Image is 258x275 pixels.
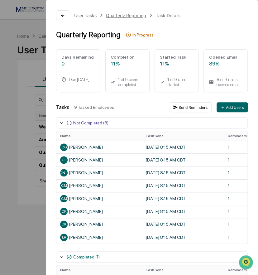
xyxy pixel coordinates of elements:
[6,79,11,84] div: 🖐️
[61,55,95,60] div: Days Remaining
[209,61,242,67] div: 89%
[12,90,39,97] span: Data Lookup
[160,77,193,87] div: 1 of 9 users started
[142,179,224,192] td: [DATE] 8:15 AM CDT
[61,196,67,201] span: CM
[111,61,144,67] div: 11%
[60,156,138,164] div: [PERSON_NAME]
[51,79,77,85] span: Attestations
[61,145,67,149] span: CG
[60,234,138,241] div: [PERSON_NAME]
[44,105,75,110] a: Powered byPylon
[62,158,66,162] span: CF
[142,218,224,231] td: [DATE] 8:15 AM CDT
[61,77,95,82] div: Due [DATE]
[106,13,146,18] div: Quarterly Reporting
[238,254,255,271] iframe: Open customer support
[56,30,121,39] div: Quarterly Reporting
[62,235,66,239] span: LR
[6,91,11,96] div: 🔎
[4,88,42,99] a: 🔎Data Lookup
[62,106,75,110] span: Pylon
[60,208,138,215] div: [PERSON_NAME]
[111,55,144,60] div: Completion
[4,76,43,87] a: 🖐️Preclearance
[61,61,95,67] div: 0
[74,105,164,110] div: 9 Tasked Employees
[6,13,113,23] p: How can we help?
[142,231,224,244] td: [DATE] 8:15 AM CDT
[60,182,138,189] div: [PERSON_NAME]
[56,265,142,275] th: Name
[156,13,180,18] div: Task Details
[43,76,80,87] a: 🗄️Attestations
[45,79,50,84] div: 🗄️
[209,77,242,87] div: 8 of 9 users opened email
[56,131,142,141] th: Name
[142,192,224,205] td: [DATE] 8:15 AM CDT
[169,102,212,112] button: Send Reminders
[106,50,113,57] button: Start new chat
[111,77,144,87] div: 1 of 9 users completed
[21,54,79,59] div: We're available if you need us!
[142,153,224,166] td: [DATE] 8:15 AM CDT
[73,120,108,125] div: Not Completed (8)
[142,141,224,153] td: [DATE] 8:15 AM CDT
[160,55,193,60] div: Started Task
[142,131,224,141] th: Task Sent
[142,265,224,275] th: Task Sent
[60,143,138,151] div: [PERSON_NAME]
[142,205,224,218] td: [DATE] 8:15 AM CDT
[60,169,138,176] div: [PERSON_NAME]
[60,195,138,202] div: [PERSON_NAME]
[209,55,242,60] div: Opened Email
[73,254,100,259] div: Completed (1)
[6,48,17,59] img: 1746055101610-c473b297-6a78-478c-a979-82029cc54cd1
[56,104,69,110] div: Tasks
[160,61,193,67] div: 11%
[61,183,67,188] span: CM
[62,222,66,226] span: DK
[60,220,138,228] div: [PERSON_NAME]
[142,166,224,179] td: [DATE] 8:15 AM CDT
[50,171,79,175] span: [PERSON_NAME]
[21,48,102,54] div: Start new chat
[132,32,154,37] div: In Progress
[217,102,248,112] button: Add Users
[12,79,40,85] span: Preclearance
[61,209,66,214] span: CK
[74,13,97,18] div: User Tasks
